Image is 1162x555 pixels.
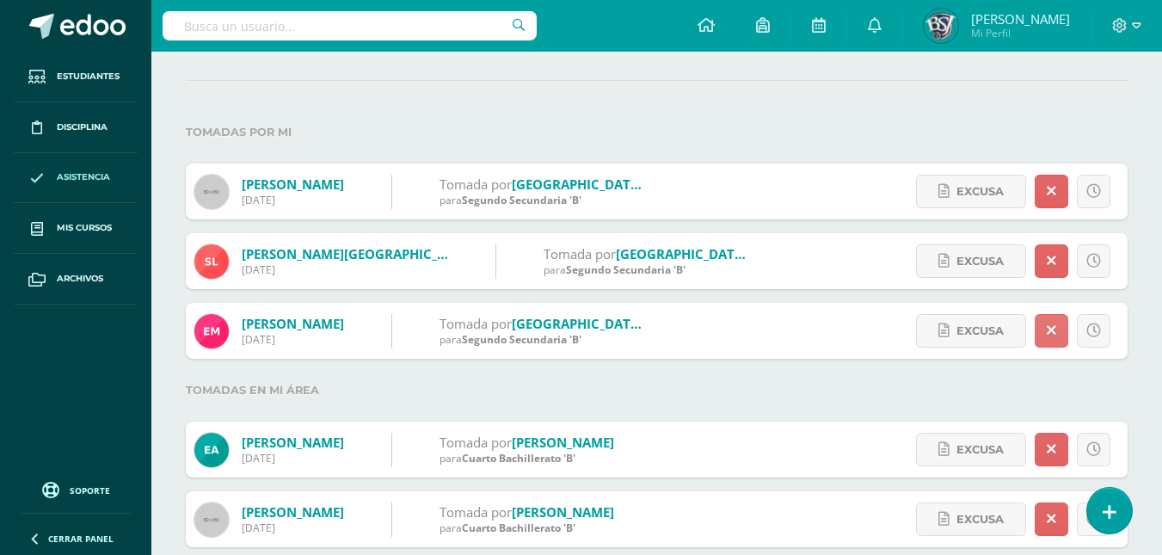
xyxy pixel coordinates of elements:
[440,176,512,193] span: Tomada por
[956,503,1004,535] span: Excusa
[512,503,614,521] a: [PERSON_NAME]
[440,434,512,451] span: Tomada por
[462,332,581,347] span: Segundo Secundaria 'B'
[956,434,1004,466] span: Excusa
[956,245,1004,277] span: Excusa
[916,175,1026,208] a: Excusa
[440,451,614,466] div: para
[462,451,575,466] span: Cuarto Bachillerato 'B'
[916,503,1026,536] a: Excusa
[544,245,616,262] span: Tomada por
[512,315,746,332] a: [GEOGRAPHIC_DATA][PERSON_NAME]
[440,521,614,535] div: para
[242,434,344,451] a: [PERSON_NAME]
[512,434,614,451] a: [PERSON_NAME]
[512,176,746,193] a: [GEOGRAPHIC_DATA][PERSON_NAME]
[242,503,344,521] a: [PERSON_NAME]
[242,315,344,332] a: [PERSON_NAME]
[242,193,344,207] div: [DATE]
[186,373,1128,408] label: Tomadas en mi área
[956,176,1004,207] span: Excusa
[194,175,229,209] img: 60x60
[242,451,344,466] div: [DATE]
[916,244,1026,278] a: Excusa
[242,262,448,277] div: [DATE]
[971,26,1070,40] span: Mi Perfil
[242,176,344,193] a: [PERSON_NAME]
[21,478,131,501] a: Soporte
[242,521,344,535] div: [DATE]
[194,433,229,467] img: 02165225e880b1252ca7b7ad8ba734e6.png
[616,245,850,262] a: [GEOGRAPHIC_DATA][PERSON_NAME]
[163,11,537,40] input: Busca un usuario...
[462,521,575,535] span: Cuarto Bachillerato 'B'
[916,314,1026,348] a: Excusa
[186,114,1128,150] label: Tomadas por mi
[971,10,1070,28] span: [PERSON_NAME]
[242,332,344,347] div: [DATE]
[566,262,686,277] span: Segundo Secundaria 'B'
[544,262,750,277] div: para
[440,315,512,332] span: Tomada por
[57,221,112,235] span: Mis cursos
[57,272,103,286] span: Archivos
[14,52,138,102] a: Estudiantes
[70,484,110,496] span: Soporte
[242,245,476,262] a: [PERSON_NAME][GEOGRAPHIC_DATA]
[440,332,646,347] div: para
[440,193,646,207] div: para
[48,533,114,545] span: Cerrar panel
[194,244,229,279] img: 1199e0bedae5e384225f72b3ea836818.png
[14,153,138,204] a: Asistencia
[194,503,229,537] img: 60x60
[57,70,120,83] span: Estudiantes
[462,193,581,207] span: Segundo Secundaria 'B'
[14,203,138,254] a: Mis cursos
[14,254,138,305] a: Archivos
[916,433,1026,466] a: Excusa
[924,9,958,43] img: e16d7183d2555189321a24b4c86d58dd.png
[956,315,1004,347] span: Excusa
[57,170,110,184] span: Asistencia
[440,503,512,521] span: Tomada por
[194,314,229,348] img: 2b9bb18d090e8f7e4a456343e1af5fb7.png
[57,120,108,134] span: Disciplina
[14,102,138,153] a: Disciplina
